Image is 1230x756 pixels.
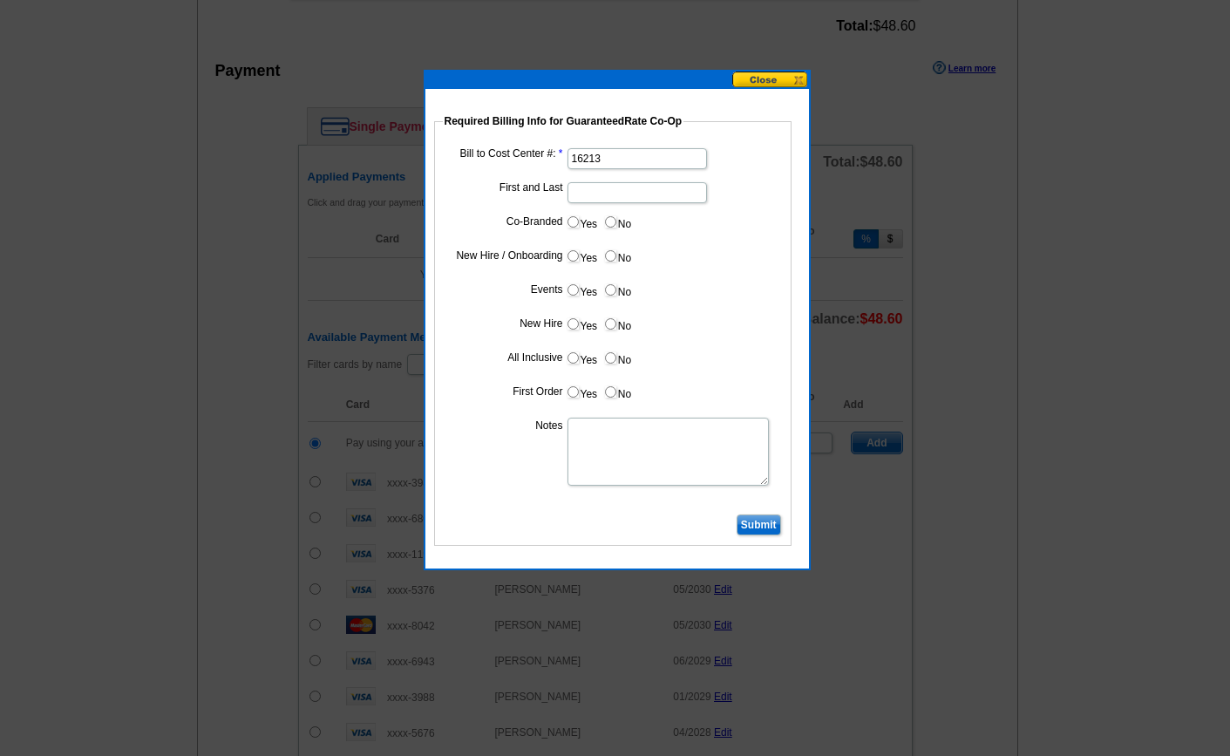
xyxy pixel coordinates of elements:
[567,284,579,296] input: Yes
[566,280,598,300] label: Yes
[566,246,598,266] label: Yes
[566,348,598,368] label: Yes
[605,250,616,262] input: No
[567,352,579,364] input: Yes
[567,318,579,330] input: Yes
[447,384,563,399] label: First Order
[566,382,598,402] label: Yes
[881,351,1230,756] iframe: LiveChat chat widget
[447,214,563,229] label: Co-Branded
[447,350,563,365] label: All Inclusive
[447,248,563,263] label: New Hire / Onboarding
[605,284,616,296] input: No
[447,146,563,161] label: Bill to Cost Center #:
[447,180,563,195] label: First and Last
[443,113,684,129] legend: Required Billing Info for GuaranteedRate Co-Op
[566,212,598,232] label: Yes
[605,352,616,364] input: No
[447,316,563,331] label: New Hire
[605,386,616,398] input: No
[603,314,631,334] label: No
[603,280,631,300] label: No
[567,386,579,398] input: Yes
[566,314,598,334] label: Yes
[603,348,631,368] label: No
[603,382,631,402] label: No
[605,216,616,228] input: No
[605,318,616,330] input: No
[737,514,781,535] input: Submit
[447,418,563,433] label: Notes
[603,246,631,266] label: No
[447,282,563,297] label: Events
[567,250,579,262] input: Yes
[567,216,579,228] input: Yes
[603,212,631,232] label: No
